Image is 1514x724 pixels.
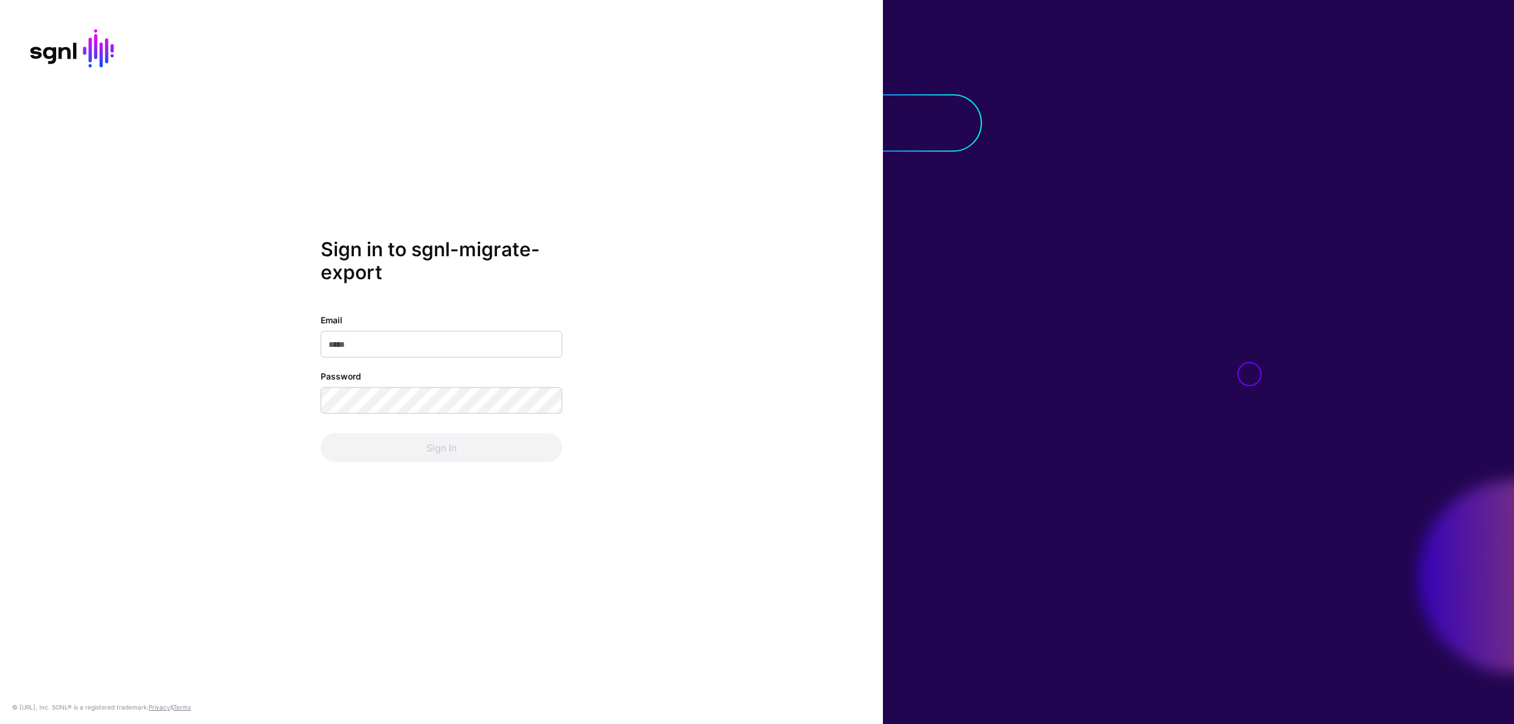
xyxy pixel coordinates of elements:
a: Terms [173,703,191,711]
h2: Sign in to sgnl-migrate-export [321,238,562,285]
label: Password [321,369,361,382]
a: Privacy [149,703,170,711]
div: © [URL], Inc. SGNL® is a registered trademark. & [12,702,191,712]
label: Email [321,313,342,326]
